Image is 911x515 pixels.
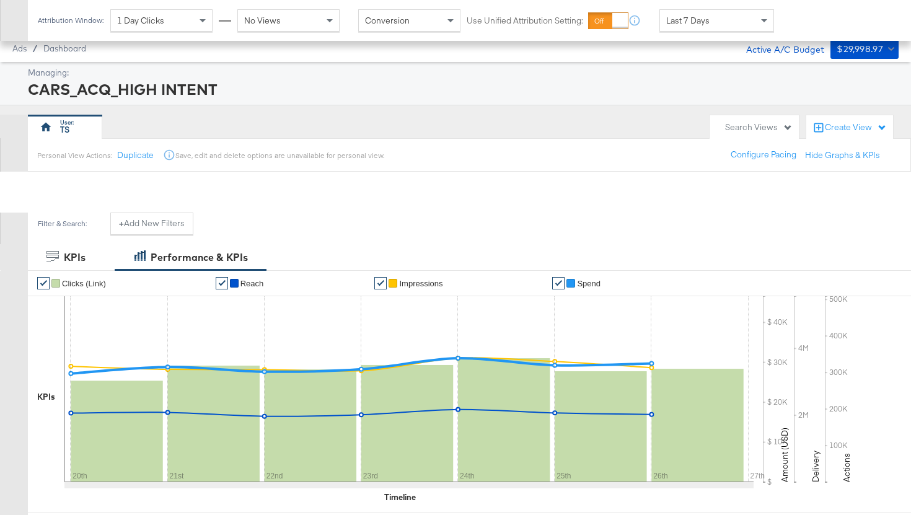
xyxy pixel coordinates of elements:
[37,151,112,161] div: Personal View Actions:
[43,43,86,53] a: Dashboard
[117,149,154,161] button: Duplicate
[837,42,883,57] div: $29,998.97
[37,16,104,25] div: Attribution Window:
[779,428,790,482] text: Amount (USD)
[110,213,193,235] button: +Add New Filters
[27,43,43,53] span: /
[64,250,86,265] div: KPIs
[725,121,793,133] div: Search Views
[552,277,565,289] a: ✔
[577,279,601,288] span: Spend
[175,151,384,161] div: Save, edit and delete options are unavailable for personal view.
[374,277,387,289] a: ✔
[805,149,880,161] button: Hide Graphs & KPIs
[37,219,87,228] div: Filter & Search:
[830,39,899,59] button: $29,998.97
[37,277,50,289] a: ✔
[117,15,164,26] span: 1 Day Clicks
[810,451,821,482] text: Delivery
[841,453,852,482] text: Actions
[467,15,583,27] label: Use Unified Attribution Setting:
[384,491,416,503] div: Timeline
[240,279,264,288] span: Reach
[62,279,106,288] span: Clicks (Link)
[151,250,248,265] div: Performance & KPIs
[365,15,410,26] span: Conversion
[733,39,824,58] div: Active A/C Budget
[244,15,281,26] span: No Views
[28,79,896,100] div: CARS_ACQ_HIGH INTENT
[216,277,228,289] a: ✔
[722,144,805,166] button: Configure Pacing
[37,391,55,403] div: KPIs
[825,121,887,134] div: Create View
[60,124,69,136] div: TS
[119,218,124,229] strong: +
[28,67,896,79] div: Managing:
[666,15,710,26] span: Last 7 Days
[12,43,27,53] span: Ads
[399,279,442,288] span: Impressions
